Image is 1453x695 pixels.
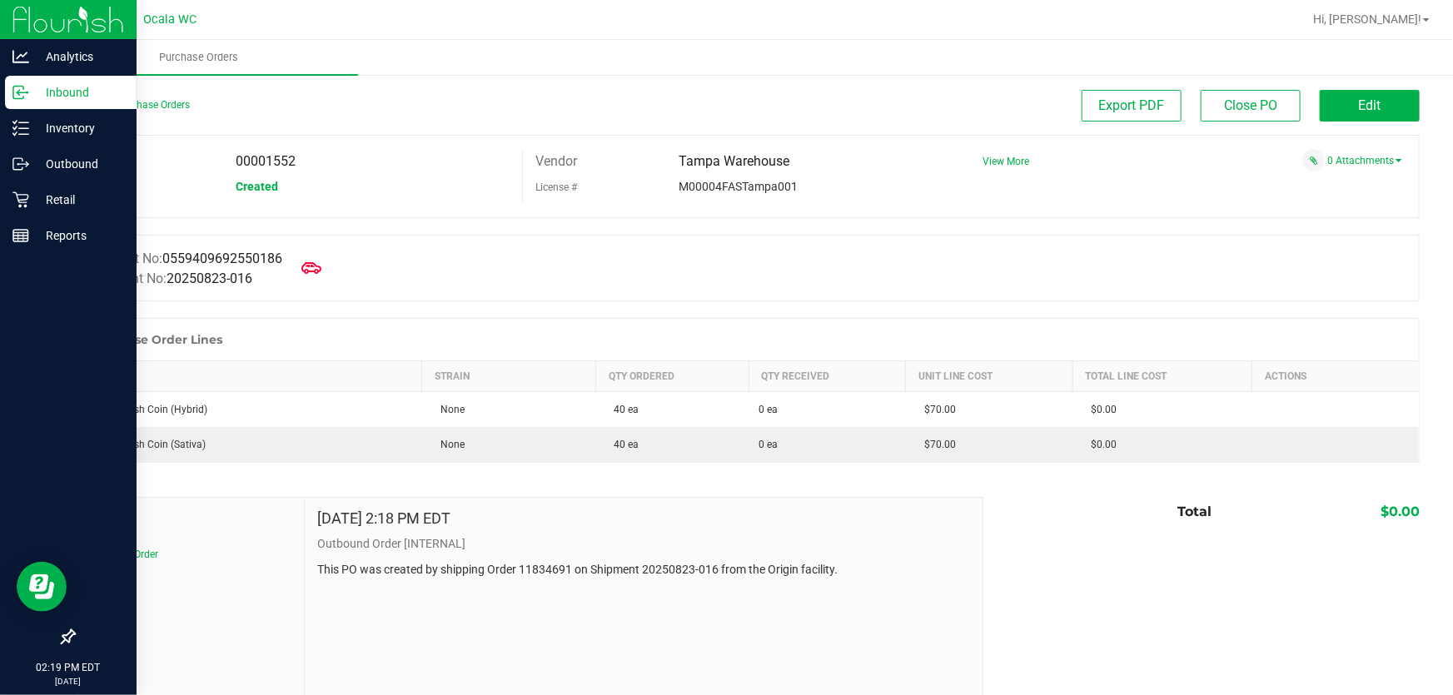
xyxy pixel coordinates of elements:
[87,510,291,530] span: Notes
[12,191,29,208] inline-svg: Retail
[535,175,577,200] label: License #
[1359,97,1381,113] span: Edit
[29,82,129,102] p: Inbound
[317,561,970,578] p: This PO was created by shipping Order 11834691 on Shipment 20250823-016 from the Origin facility.
[916,439,956,450] span: $70.00
[679,153,789,169] span: Tampa Warehouse
[12,120,29,137] inline-svg: Inventory
[749,361,906,392] th: Qty Received
[75,361,422,392] th: Item
[983,156,1030,167] a: View More
[759,402,778,417] span: 0 ea
[1327,155,1402,166] a: 0 Attachments
[12,84,29,101] inline-svg: Inbound
[916,404,956,415] span: $70.00
[29,118,129,138] p: Inventory
[29,47,129,67] p: Analytics
[85,437,412,452] div: FT 2g Hash Coin (Sativa)
[91,333,222,346] h1: Purchase Order Lines
[679,180,798,193] span: M00004FASTampa001
[1099,97,1165,113] span: Export PDF
[1252,361,1419,392] th: Actions
[143,12,197,27] span: Ocala WC
[137,50,261,65] span: Purchase Orders
[1082,439,1117,450] span: $0.00
[1201,90,1301,122] button: Close PO
[1177,504,1212,519] span: Total
[1072,361,1251,392] th: Total Line Cost
[236,153,296,169] span: 00001552
[12,227,29,244] inline-svg: Reports
[606,404,639,415] span: 40 ea
[432,439,465,450] span: None
[596,361,749,392] th: Qty Ordered
[7,660,129,675] p: 02:19 PM EDT
[606,439,639,450] span: 40 ea
[40,40,358,75] a: Purchase Orders
[236,180,278,193] span: Created
[87,269,252,289] label: Shipment No:
[12,48,29,65] inline-svg: Analytics
[1302,149,1325,171] span: Attach a document
[29,226,129,246] p: Reports
[1320,90,1420,122] button: Edit
[1224,97,1277,113] span: Close PO
[432,404,465,415] span: None
[535,149,577,174] label: Vendor
[422,361,596,392] th: Strain
[29,190,129,210] p: Retail
[295,251,328,285] span: Mark as Arrived
[17,562,67,612] iframe: Resource center
[87,249,282,269] label: Manifest No:
[85,402,412,417] div: FT 2g Hash Coin (Hybrid)
[759,437,778,452] span: 0 ea
[29,154,129,174] p: Outbound
[906,361,1072,392] th: Unit Line Cost
[1082,90,1182,122] button: Export PDF
[1313,12,1421,26] span: Hi, [PERSON_NAME]!
[12,156,29,172] inline-svg: Outbound
[1082,404,1117,415] span: $0.00
[167,271,252,286] span: 20250823-016
[7,675,129,688] p: [DATE]
[1381,504,1420,519] span: $0.00
[317,510,450,527] h4: [DATE] 2:18 PM EDT
[317,535,970,553] p: Outbound Order [INTERNAL]
[162,251,282,266] span: 0559409692550186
